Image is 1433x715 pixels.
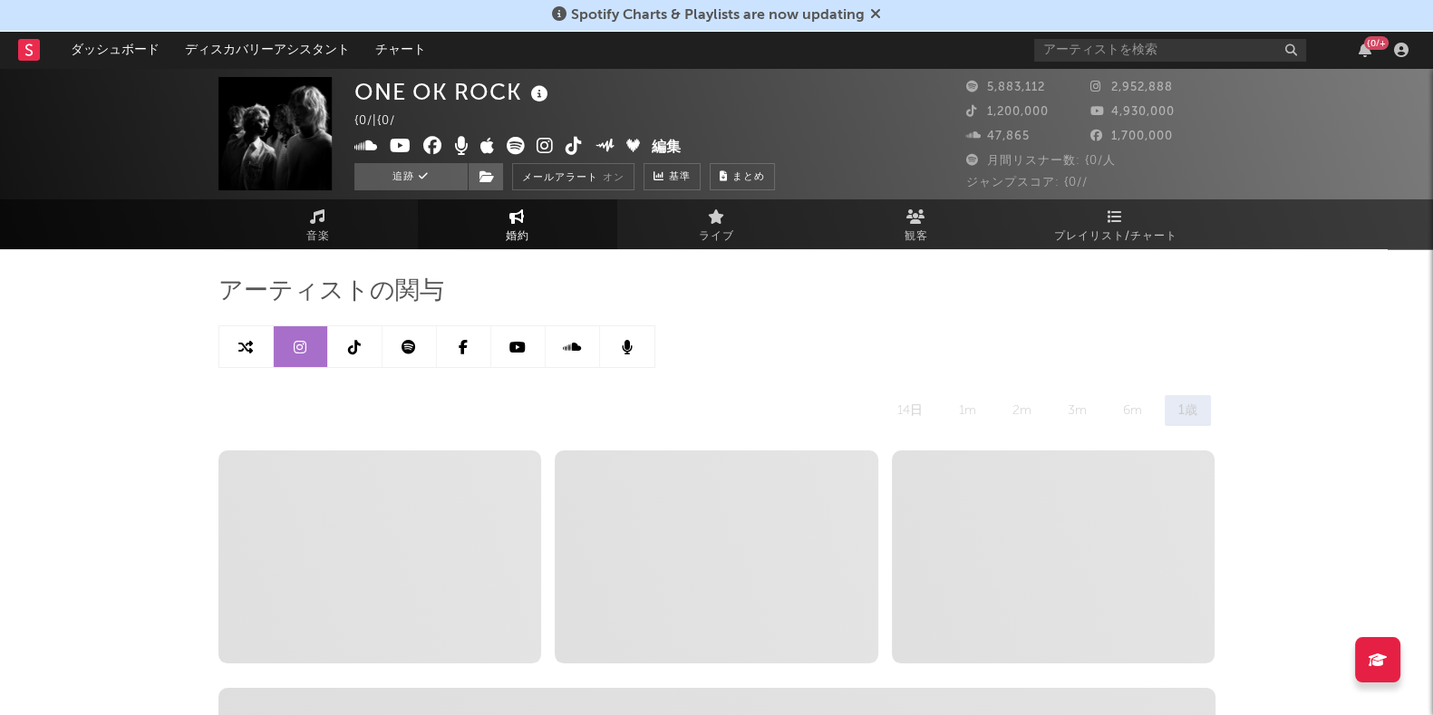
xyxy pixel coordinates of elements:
[1090,106,1175,118] span: 4,930,000
[945,395,990,426] div: 1m
[1054,395,1100,426] div: 3m
[1090,130,1173,142] span: 1,700,000
[218,281,444,303] span: アーティストの関与
[710,163,775,190] button: まとめ
[571,8,865,23] span: Spotify Charts & Playlists are now updating
[1016,199,1215,249] a: プレイリスト/チャート
[652,137,681,159] button: 編集
[966,82,1045,93] span: 5,883,112
[1034,39,1306,62] input: アーティストを検索
[644,163,701,190] a: 基準
[966,155,1116,167] span: 月間リスナー数: {0/人
[966,177,1088,188] span: ジャンプスコア: {0//
[999,395,1045,426] div: 2m
[306,226,330,247] span: 音楽
[506,226,529,247] span: 婚約
[418,199,617,249] a: 婚約
[884,395,936,426] div: 14日
[1359,43,1371,57] button: {0/+
[1090,82,1173,93] span: 2,952,888
[1165,395,1211,426] div: 1歳
[218,199,418,249] a: 音楽
[669,167,691,188] span: 基準
[905,226,928,247] span: 観客
[870,8,881,23] span: 却下する
[603,173,625,183] em: オン
[966,106,1049,118] span: 1,200,000
[1109,395,1156,426] div: 6m
[172,32,363,68] a: ディスカバリーアシスタント
[512,163,634,190] button: メールアラートオン
[354,77,553,107] div: ONE OK ROCK
[732,172,765,182] span: まとめ
[354,163,468,190] button: 追跡
[1364,36,1389,50] div: {0/+
[363,32,439,68] a: チャート
[817,199,1016,249] a: 観客
[354,111,416,132] div: {0/ | {0/
[1054,226,1177,247] span: プレイリスト/チャート
[699,226,734,247] span: ライブ
[58,32,172,68] a: ダッシュボード
[617,199,817,249] a: ライブ
[966,130,1030,142] span: 47,865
